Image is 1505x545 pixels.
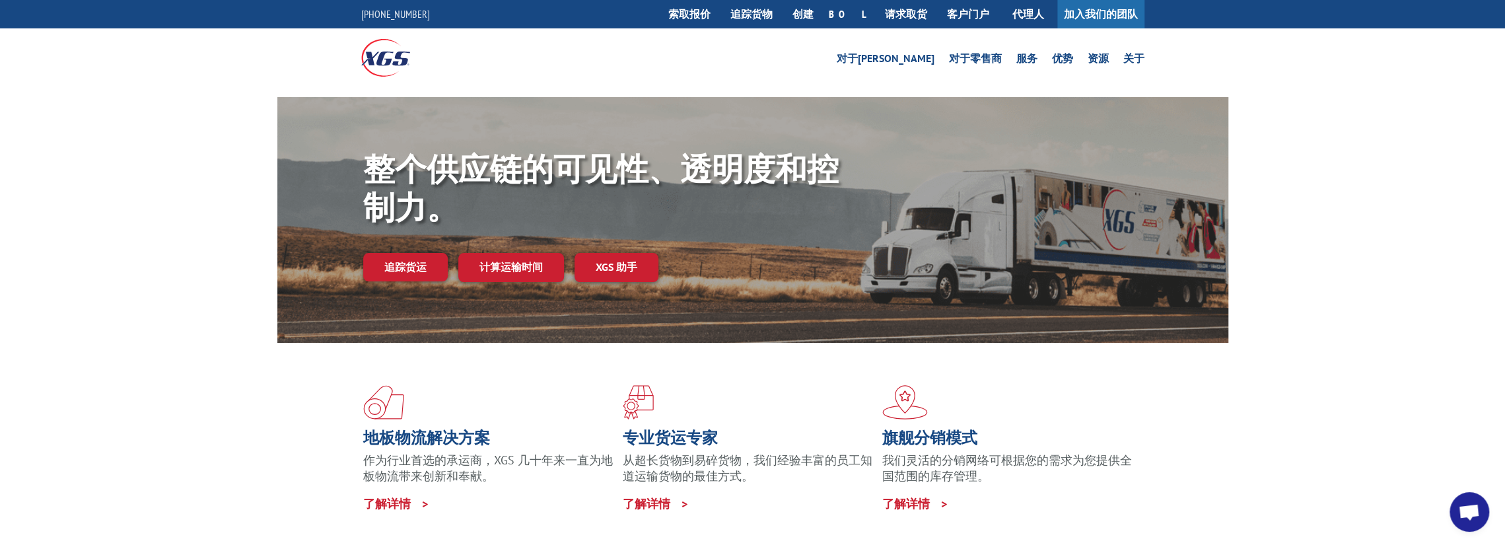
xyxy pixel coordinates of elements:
font: 专业货运专家 [623,427,718,448]
font: 追踪货运 [384,260,427,273]
a: 了解详情 > [623,496,690,511]
font: 客户门户 [947,7,989,20]
font: 对于[PERSON_NAME] [837,52,934,65]
a: 对于零售商 [949,54,1002,68]
font: 资源 [1088,52,1109,65]
font: 索取报价 [668,7,711,20]
font: 追踪货物 [730,7,773,20]
a: 资源 [1088,54,1109,68]
font: 优势 [1052,52,1073,65]
a: 了解详情 > [363,496,431,511]
font: 整个供应链的可见性、透明度和控制力。 [363,148,839,227]
font: 地板物流解决方案 [363,427,490,448]
font: 请求取货 [885,7,927,20]
img: xgs-icon-旗舰分销模式-红色 [882,385,928,419]
a: 优势 [1052,54,1073,68]
font: 对于零售商 [949,52,1002,65]
font: 作为行业首选的承运商，XGS 几十年来一直为地板物流带来创新和奉献。 [363,453,613,484]
a: 服务 [1016,54,1037,68]
font: 创建 BOL [792,7,865,20]
img: xgs-icon-total-供应链智能-红色 [363,385,404,419]
a: 了解详情 > [882,496,950,511]
font: 服务 [1016,52,1037,65]
font: 加入我们的团队 [1064,7,1138,20]
font: 代理人 [1012,7,1044,20]
a: 对于[PERSON_NAME] [837,54,934,68]
a: 计算运输时间 [458,253,564,281]
font: 我们灵活的分销网络可根据您的需求为您提供全国范围的库存管理。 [882,453,1132,484]
font: 从超长货物到易碎货物，我们经验丰富的员工知道运输货物的最佳方式。 [623,453,872,484]
img: xgs 图标聚焦于地板红色 [623,385,654,419]
a: 追踪货运 [363,253,448,281]
a: 关于 [1123,54,1144,68]
font: XGS 助手 [596,260,637,273]
font: 旗舰分销模式 [882,427,977,448]
font: 关于 [1123,52,1144,65]
div: Open chat [1450,492,1489,532]
a: [PHONE_NUMBER] [361,7,430,20]
font: 计算运输时间 [479,260,543,273]
a: XGS 助手 [575,253,658,281]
